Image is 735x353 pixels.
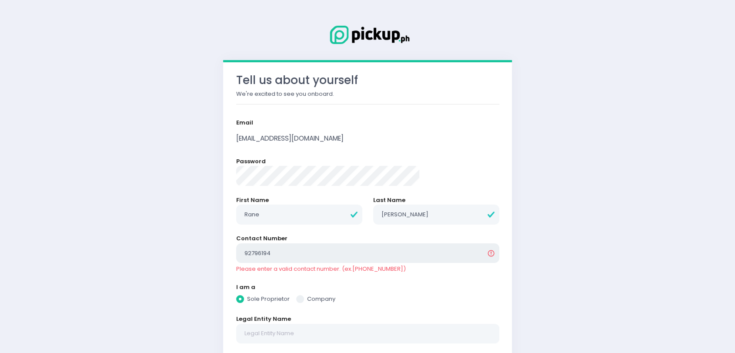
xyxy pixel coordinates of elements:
h3: Tell us about yourself [236,74,499,87]
label: Company [296,295,335,303]
label: Contact Number [236,234,287,243]
label: Last Name [373,196,405,205]
label: Password [236,157,266,166]
label: I am a [236,283,255,292]
div: Please enter a valid contact number. (ex.[PHONE_NUMBER]) [236,265,499,273]
label: Email [236,118,253,127]
label: Sole Proprietor [236,295,290,303]
input: Contact Number [236,243,499,263]
p: We're excited to see you onboard. [236,90,499,98]
input: First Name [236,205,362,225]
input: Legal Entity Name [236,324,499,344]
img: Logo [324,24,411,46]
label: Legal Entity Name [236,315,291,323]
input: Last Name [373,205,499,225]
label: First Name [236,196,269,205]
